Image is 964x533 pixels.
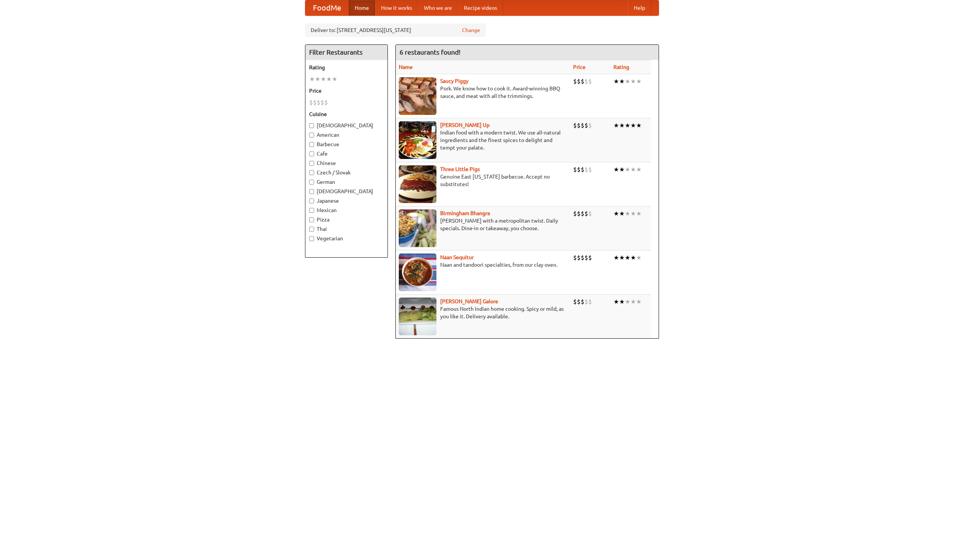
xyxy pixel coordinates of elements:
[400,49,461,56] ng-pluralize: 6 restaurants found!
[613,298,619,306] li: ★
[462,26,480,34] a: Change
[309,98,313,107] li: $
[309,110,384,118] h5: Cuisine
[309,178,384,186] label: German
[588,298,592,306] li: $
[324,98,328,107] li: $
[440,210,490,216] a: Birmingham Bhangra
[309,122,384,129] label: [DEMOGRAPHIC_DATA]
[630,209,636,218] li: ★
[625,121,630,130] li: ★
[577,254,581,262] li: $
[399,217,567,232] p: [PERSON_NAME] with a metropolitan twist. Daily specials. Dine-in or takeaway, you choose.
[584,121,588,130] li: $
[317,98,320,107] li: $
[309,217,314,222] input: Pizza
[577,77,581,86] li: $
[309,131,384,139] label: American
[625,298,630,306] li: ★
[630,254,636,262] li: ★
[305,45,387,60] h4: Filter Restaurants
[630,165,636,174] li: ★
[440,298,498,304] a: [PERSON_NAME] Galore
[399,165,436,203] img: littlepigs.jpg
[584,209,588,218] li: $
[440,122,490,128] b: [PERSON_NAME] Up
[636,77,642,86] li: ★
[309,161,314,166] input: Chinese
[636,254,642,262] li: ★
[588,165,592,174] li: $
[309,170,314,175] input: Czech / Slovak
[309,225,384,233] label: Thai
[309,208,314,213] input: Mexican
[309,142,314,147] input: Barbecue
[584,254,588,262] li: $
[581,254,584,262] li: $
[309,159,384,167] label: Chinese
[577,298,581,306] li: $
[332,75,337,83] li: ★
[636,165,642,174] li: ★
[309,150,384,157] label: Cafe
[613,121,619,130] li: ★
[399,64,413,70] a: Name
[625,165,630,174] li: ★
[309,188,384,195] label: [DEMOGRAPHIC_DATA]
[399,298,436,335] img: currygalore.jpg
[573,165,577,174] li: $
[625,209,630,218] li: ★
[440,166,480,172] b: Three Little Pigs
[440,254,474,260] a: Naan Sequitur
[309,64,384,71] h5: Rating
[349,0,375,15] a: Home
[309,141,384,148] label: Barbecue
[636,298,642,306] li: ★
[309,206,384,214] label: Mexican
[573,121,577,130] li: $
[399,261,567,269] p: Naan and tandoori specialties, from our clay oven.
[613,209,619,218] li: ★
[577,165,581,174] li: $
[625,77,630,86] li: ★
[573,298,577,306] li: $
[577,121,581,130] li: $
[313,98,317,107] li: $
[309,216,384,223] label: Pizza
[320,75,326,83] li: ★
[399,129,567,151] p: Indian food with a modern twist. We use all-natural ingredients and the finest spices to delight ...
[305,23,486,37] div: Deliver to: [STREET_ADDRESS][US_STATE]
[628,0,651,15] a: Help
[309,169,384,176] label: Czech / Slovak
[573,77,577,86] li: $
[630,121,636,130] li: ★
[584,77,588,86] li: $
[375,0,418,15] a: How it works
[573,209,577,218] li: $
[619,121,625,130] li: ★
[625,254,630,262] li: ★
[581,121,584,130] li: $
[309,199,314,203] input: Japanese
[315,75,320,83] li: ★
[309,236,314,241] input: Vegetarian
[588,209,592,218] li: $
[440,78,468,84] a: Saucy Piggy
[613,64,629,70] a: Rating
[458,0,503,15] a: Recipe videos
[630,77,636,86] li: ★
[613,77,619,86] li: ★
[309,180,314,185] input: German
[418,0,458,15] a: Who we are
[309,75,315,83] li: ★
[588,254,592,262] li: $
[399,121,436,159] img: curryup.jpg
[581,77,584,86] li: $
[613,254,619,262] li: ★
[581,298,584,306] li: $
[619,165,625,174] li: ★
[619,209,625,218] li: ★
[584,298,588,306] li: $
